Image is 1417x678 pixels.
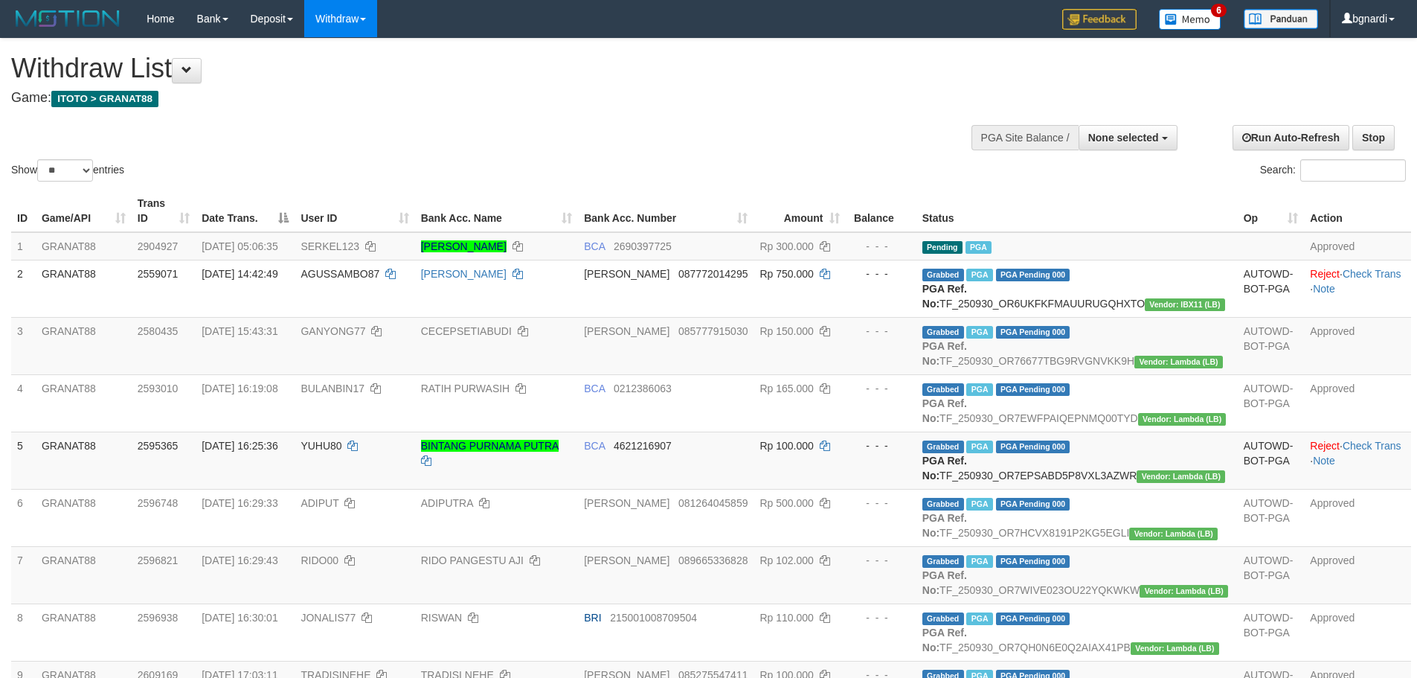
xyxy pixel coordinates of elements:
[584,497,669,509] span: [PERSON_NAME]
[852,381,910,396] div: - - -
[1260,159,1406,182] label: Search:
[301,268,379,280] span: AGUSSAMBO87
[202,497,277,509] span: [DATE] 16:29:33
[584,554,669,566] span: [PERSON_NAME]
[922,627,967,653] b: PGA Ref. No:
[922,441,964,453] span: Grabbed
[1310,440,1340,452] a: Reject
[916,317,1238,374] td: TF_250930_OR76677TBG9RVGNVKK9H
[1238,374,1305,432] td: AUTOWD-BOT-PGA
[1238,546,1305,604] td: AUTOWD-BOT-PGA
[421,268,507,280] a: [PERSON_NAME]
[996,269,1070,281] span: PGA Pending
[1062,9,1137,30] img: Feedback.jpg
[196,190,295,232] th: Date Trans.: activate to sort column descending
[1238,317,1305,374] td: AUTOWD-BOT-PGA
[202,440,277,452] span: [DATE] 16:25:36
[11,317,36,374] td: 3
[996,441,1070,453] span: PGA Pending
[295,190,414,232] th: User ID: activate to sort column ascending
[1304,232,1411,260] td: Approved
[1244,9,1318,29] img: panduan.png
[36,232,132,260] td: GRANAT88
[922,283,967,310] b: PGA Ref. No:
[852,266,910,281] div: - - -
[584,268,669,280] span: [PERSON_NAME]
[678,497,748,509] span: Copy 081264045859 to clipboard
[421,383,510,394] a: RATIH PURWASIH
[1238,260,1305,317] td: AUTOWD-BOT-PGA
[1238,190,1305,232] th: Op: activate to sort column ascending
[138,440,179,452] span: 2595365
[922,555,964,568] span: Grabbed
[678,325,748,337] span: Copy 085777915030 to clipboard
[415,190,579,232] th: Bank Acc. Name: activate to sort column ascending
[852,438,910,453] div: - - -
[202,240,277,252] span: [DATE] 05:06:35
[678,268,748,280] span: Copy 087772014295 to clipboard
[846,190,916,232] th: Balance
[1129,528,1218,540] span: Vendor URL: https://dashboard.q2checkout.com/secure
[584,612,601,624] span: BRI
[36,489,132,546] td: GRANAT88
[202,383,277,394] span: [DATE] 16:19:08
[11,190,36,232] th: ID
[916,489,1238,546] td: TF_250930_OR7HCVX8191P2KG5EGLI
[1138,413,1227,426] span: Vendor URL: https://dashboard.q2checkout.com/secure
[1233,125,1349,150] a: Run Auto-Refresh
[301,440,341,452] span: YUHU80
[421,554,524,566] a: RIDO PANGESTU AJI
[37,159,93,182] select: Showentries
[1343,440,1401,452] a: Check Trans
[1343,268,1401,280] a: Check Trans
[11,159,124,182] label: Show entries
[1304,190,1411,232] th: Action
[138,497,179,509] span: 2596748
[138,554,179,566] span: 2596821
[759,240,813,252] span: Rp 300.000
[759,383,813,394] span: Rp 165.000
[1304,432,1411,489] td: · ·
[1140,585,1228,598] span: Vendor URL: https://dashboard.q2checkout.com/secure
[916,190,1238,232] th: Status
[202,612,277,624] span: [DATE] 16:30:01
[138,268,179,280] span: 2559071
[584,325,669,337] span: [PERSON_NAME]
[1310,268,1340,280] a: Reject
[1159,9,1221,30] img: Button%20Memo.svg
[759,440,813,452] span: Rp 100.000
[1304,260,1411,317] td: · ·
[922,397,967,424] b: PGA Ref. No:
[138,240,179,252] span: 2904927
[922,498,964,511] span: Grabbed
[11,604,36,661] td: 8
[966,555,992,568] span: Marked by bgndedek
[421,240,507,252] a: [PERSON_NAME]
[922,326,964,339] span: Grabbed
[1238,604,1305,661] td: AUTOWD-BOT-PGA
[138,612,179,624] span: 2596938
[759,612,813,624] span: Rp 110.000
[132,190,196,232] th: Trans ID: activate to sort column ascending
[759,497,813,509] span: Rp 500.000
[138,383,179,394] span: 2593010
[11,7,124,30] img: MOTION_logo.png
[421,440,559,452] a: BINTANG PURNAMA PUTRA
[36,190,132,232] th: Game/API: activate to sort column ascending
[301,325,365,337] span: GANYONG77
[421,497,473,509] a: ADIPUTRA
[852,239,910,254] div: - - -
[922,241,963,254] span: Pending
[1304,604,1411,661] td: Approved
[1352,125,1395,150] a: Stop
[916,432,1238,489] td: TF_250930_OR7EPSABD5P8VXL3AZWR
[966,326,992,339] span: Marked by bgndedek
[852,496,910,511] div: - - -
[1313,283,1335,295] a: Note
[614,240,672,252] span: Copy 2690397725 to clipboard
[421,325,512,337] a: CECEPSETIABUDI
[922,512,967,539] b: PGA Ref. No:
[678,554,748,566] span: Copy 089665336828 to clipboard
[1304,317,1411,374] td: Approved
[1131,642,1219,655] span: Vendor URL: https://dashboard.q2checkout.com/secure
